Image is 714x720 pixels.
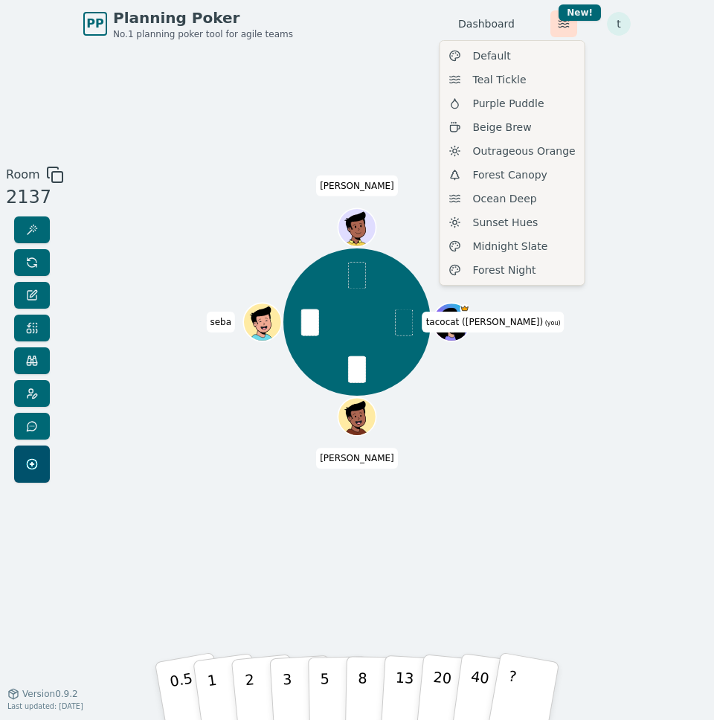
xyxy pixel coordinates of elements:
span: Purple Puddle [473,96,544,111]
span: Default [473,48,511,63]
span: Sunset Hues [473,215,538,230]
span: Forest Canopy [473,167,547,182]
span: Ocean Deep [473,191,537,206]
span: Forest Night [473,263,536,277]
span: Outrageous Orange [473,144,576,158]
span: Teal Tickle [473,72,527,87]
span: Beige Brew [473,120,532,135]
span: Midnight Slate [473,239,548,254]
